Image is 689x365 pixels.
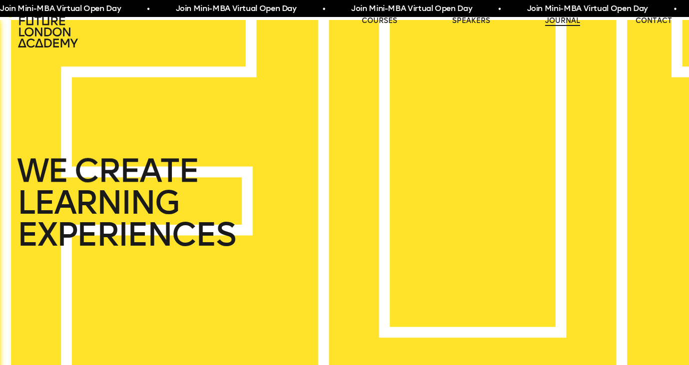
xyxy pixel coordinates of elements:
span: LEARNING [17,187,179,219]
a: courses [362,16,397,26]
span: • [147,3,149,15]
span: WE [17,155,67,187]
a: contact [636,16,672,26]
span: • [674,3,677,15]
span: CREATE [74,155,199,187]
span: EXPERIENCES [17,219,235,251]
a: journal [545,16,580,26]
span: • [498,3,501,15]
a: speakers [452,16,490,26]
span: • [323,3,325,15]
